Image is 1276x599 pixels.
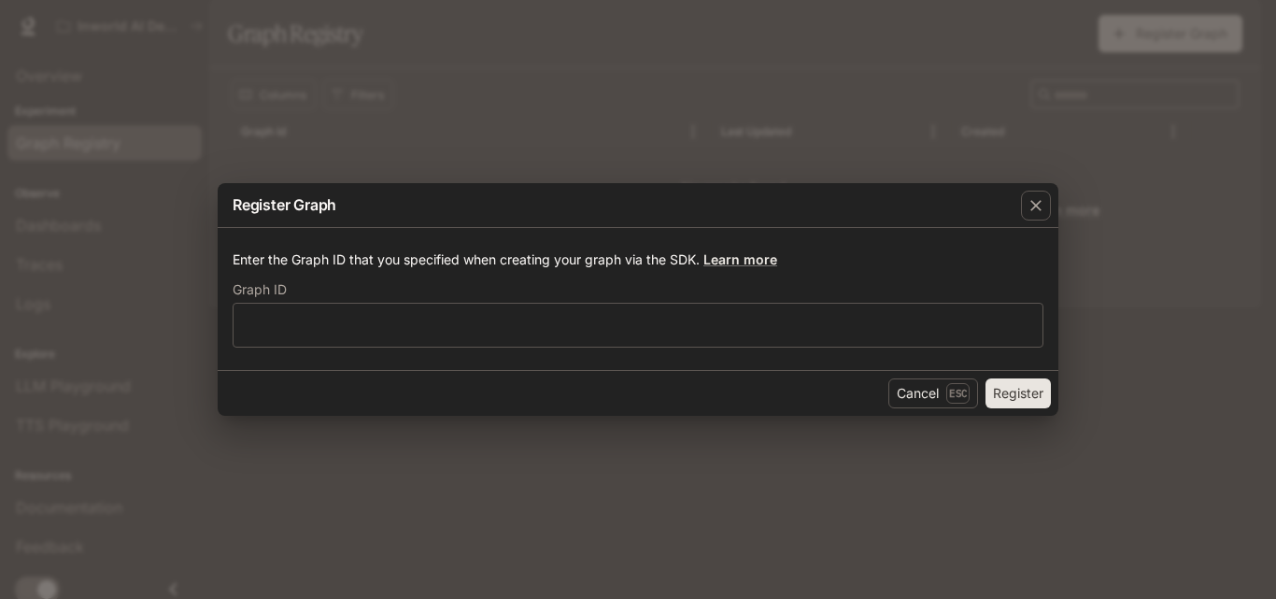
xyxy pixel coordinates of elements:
[233,250,1043,269] p: Enter the Graph ID that you specified when creating your graph via the SDK.
[233,283,287,296] p: Graph ID
[985,378,1051,408] button: Register
[703,251,777,267] a: Learn more
[946,383,970,404] p: Esc
[888,378,978,408] button: CancelEsc
[233,193,336,216] p: Register Graph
